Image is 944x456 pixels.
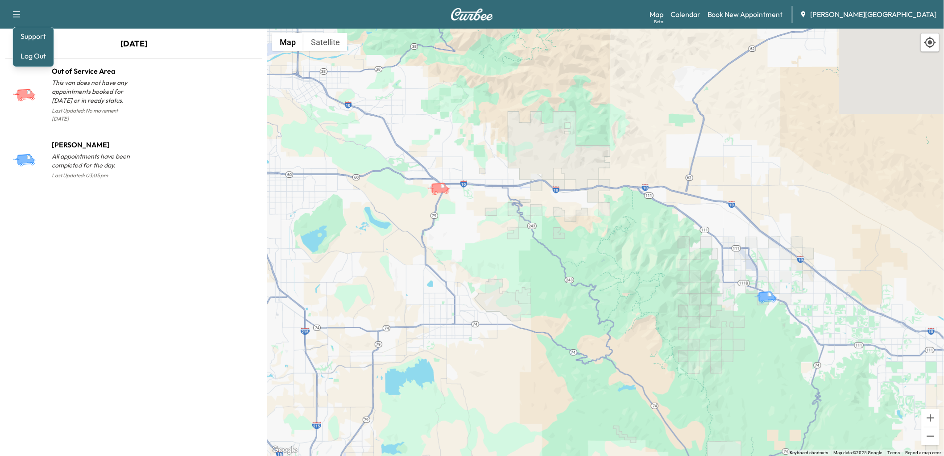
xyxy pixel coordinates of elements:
[811,9,937,20] span: [PERSON_NAME][GEOGRAPHIC_DATA]
[650,9,663,20] a: MapBeta
[52,152,134,170] p: All appointments have been completed for the day.
[754,281,785,297] gmp-advanced-marker: Betty White
[922,409,940,427] button: Zoom in
[272,33,303,51] button: Show street map
[52,170,134,181] p: Last Updated: 03:05 pm
[52,139,134,150] h1: [PERSON_NAME]
[922,427,940,445] button: Zoom out
[270,444,299,456] a: Open this area in Google Maps (opens a new window)
[427,173,458,188] gmp-advanced-marker: Out of Service Area
[790,450,828,456] button: Keyboard shortcuts
[451,8,493,21] img: Curbee Logo
[17,49,50,63] button: Log Out
[671,9,700,20] a: Calendar
[834,450,882,455] span: Map data ©2025 Google
[906,450,941,455] a: Report a map error
[52,105,134,125] p: Last Updated: No movement [DATE]
[708,9,783,20] a: Book New Appointment
[654,18,663,25] div: Beta
[921,33,940,52] div: Recenter map
[270,444,299,456] img: Google
[17,31,50,42] a: Support
[52,66,134,76] h1: Out of Service Area
[52,78,134,105] p: This van does not have any appointments booked for [DATE] or in ready status.
[888,450,900,455] a: Terms (opens in new tab)
[303,33,348,51] button: Show satellite imagery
